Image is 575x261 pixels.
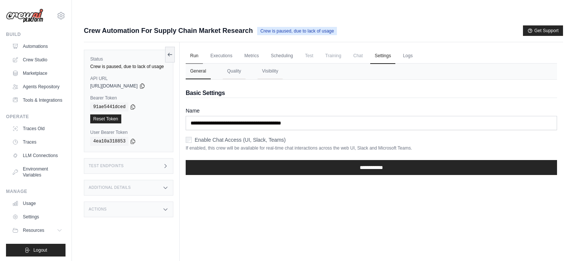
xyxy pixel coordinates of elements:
[90,114,121,123] a: Reset Token
[266,48,297,64] a: Scheduling
[523,25,563,36] button: Get Support
[84,25,253,36] span: Crew Automation For Supply Chain Market Research
[6,9,43,23] img: Logo
[186,64,557,79] nav: Tabs
[186,89,557,98] h2: Basic Settings
[6,114,66,120] div: Operate
[90,76,167,82] label: API URL
[90,56,167,62] label: Status
[257,27,337,35] span: Crew is paused, due to lack of usage
[9,150,66,162] a: LLM Connections
[89,185,131,190] h3: Additional Details
[9,224,66,236] button: Resources
[398,48,417,64] a: Logs
[223,64,246,79] button: Quality
[9,197,66,209] a: Usage
[90,129,167,135] label: User Bearer Token
[349,48,367,63] span: Chat is not available until the deployment is complete
[23,227,44,233] span: Resources
[89,207,107,212] h3: Actions
[9,81,66,93] a: Agents Repository
[9,211,66,223] a: Settings
[89,164,124,168] h3: Test Endpoints
[6,31,66,37] div: Build
[9,123,66,135] a: Traces Old
[186,145,557,151] p: If enabled, this crew will be available for real-time chat interactions across the web UI, Slack ...
[90,64,167,70] div: Crew is paused, due to lack of usage
[186,64,211,79] button: General
[9,54,66,66] a: Crew Studio
[9,94,66,106] a: Tools & Integrations
[90,137,128,146] code: 4ea10a318853
[9,40,66,52] a: Automations
[301,48,318,63] span: Test
[33,247,47,253] span: Logout
[90,83,138,89] span: [URL][DOMAIN_NAME]
[186,107,557,114] label: Name
[6,244,66,257] button: Logout
[9,136,66,148] a: Traces
[538,225,575,261] iframe: Chat Widget
[90,95,167,101] label: Bearer Token
[370,48,395,64] a: Settings
[9,163,66,181] a: Environment Variables
[240,48,264,64] a: Metrics
[321,48,346,63] span: Training is not available until the deployment is complete
[186,48,203,64] a: Run
[258,64,283,79] button: Visibility
[6,188,66,194] div: Manage
[206,48,237,64] a: Executions
[90,102,128,111] code: 91ae5441dced
[9,67,66,79] a: Marketplace
[195,136,286,144] label: Enable Chat Access (UI, Slack, Teams)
